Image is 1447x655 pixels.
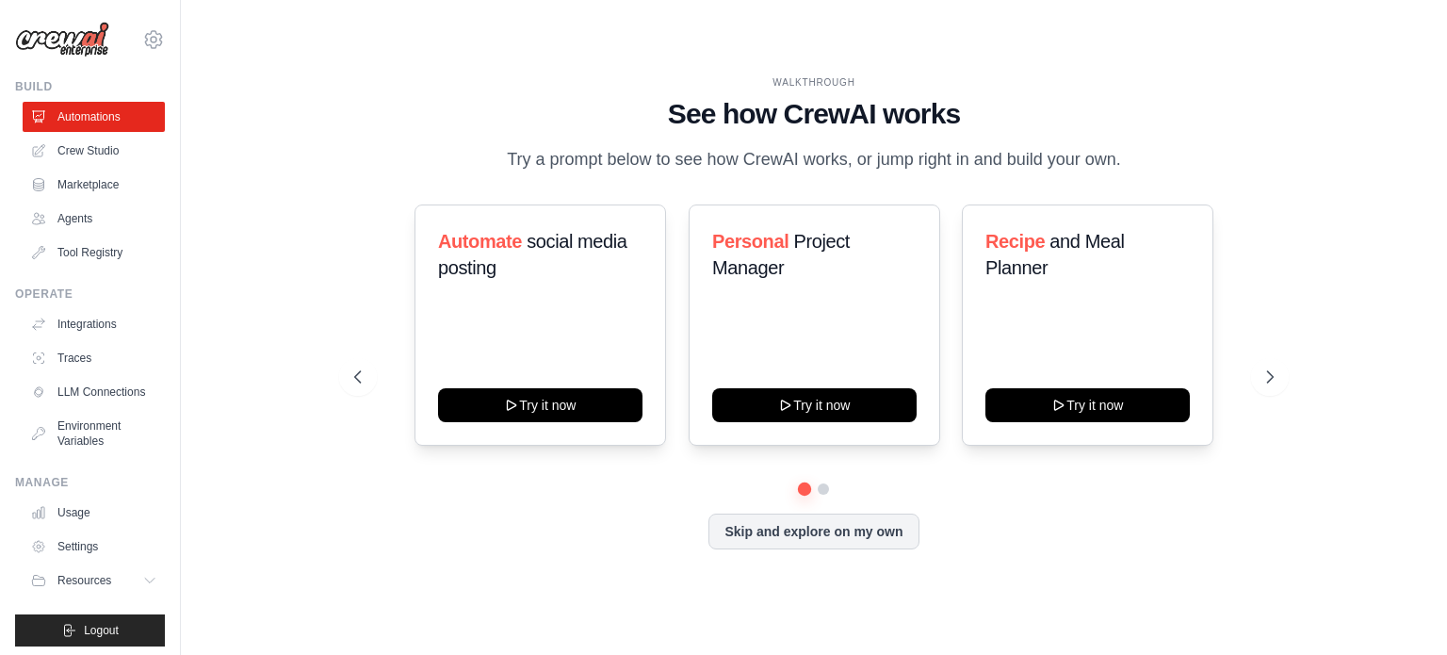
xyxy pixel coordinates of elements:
span: and Meal Planner [985,231,1124,278]
div: Manage [15,475,165,490]
span: Personal [712,231,789,252]
a: Tool Registry [23,237,165,268]
span: social media posting [438,231,627,278]
a: Settings [23,532,165,562]
a: Usage [23,498,165,528]
a: Automations [23,102,165,132]
span: Resources [57,573,111,588]
button: Resources [23,565,165,596]
a: Crew Studio [23,136,165,166]
a: Environment Variables [23,411,165,456]
button: Skip and explore on my own [708,514,919,549]
span: Recipe [985,231,1045,252]
p: Try a prompt below to see how CrewAI works, or jump right in and build your own. [497,146,1130,173]
img: Logo [15,22,109,57]
div: Build [15,79,165,94]
a: LLM Connections [23,377,165,407]
button: Try it now [712,388,917,422]
h1: See how CrewAI works [354,97,1274,131]
button: Logout [15,614,165,647]
button: Try it now [438,388,642,422]
span: Project Manager [712,231,850,278]
button: Try it now [985,388,1190,422]
a: Agents [23,204,165,234]
a: Marketplace [23,170,165,200]
span: Logout [84,623,119,638]
div: Operate [15,287,165,302]
a: Traces [23,343,165,373]
span: Automate [438,231,522,252]
a: Integrations [23,309,165,339]
div: WALKTHROUGH [354,75,1274,90]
